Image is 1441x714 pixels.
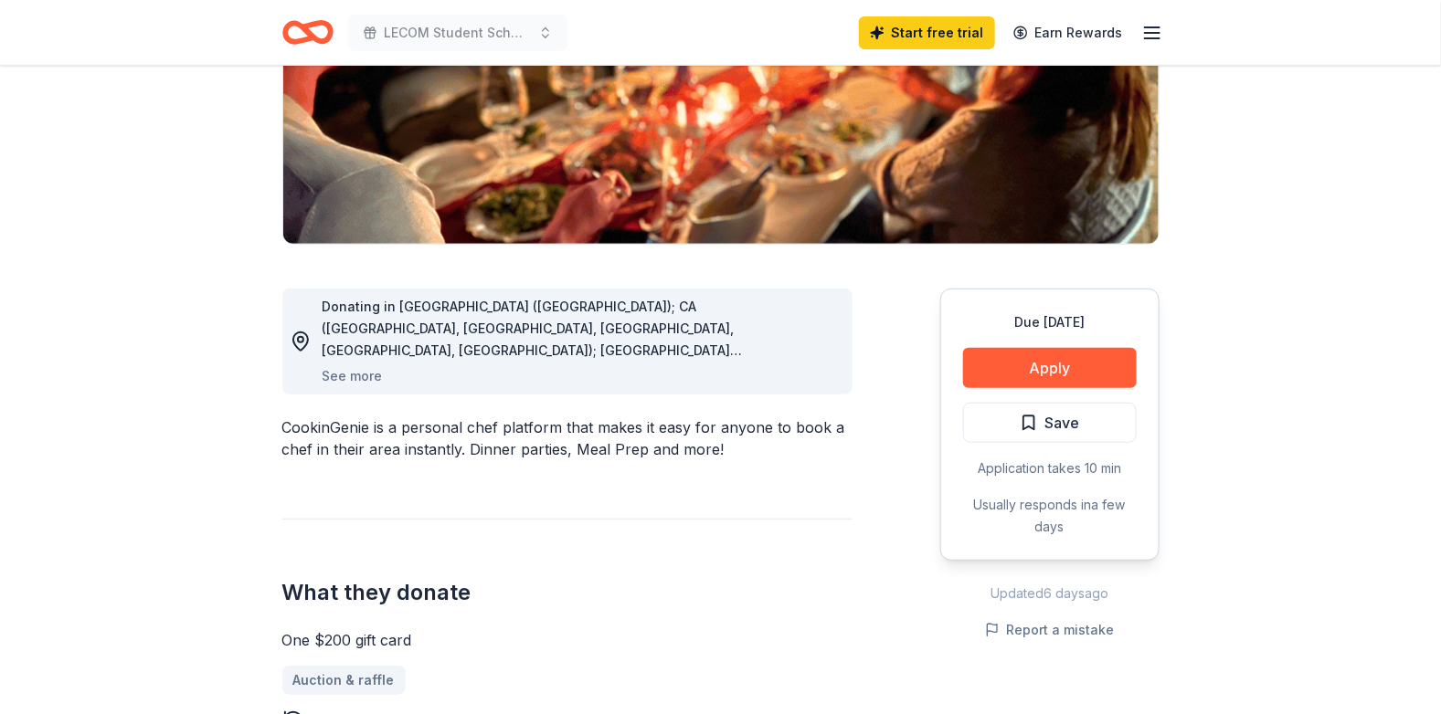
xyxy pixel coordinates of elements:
div: One $200 gift card [282,629,853,651]
h2: What they donate [282,578,853,607]
div: Application takes 10 min [963,457,1137,479]
a: Earn Rewards [1002,16,1134,49]
a: Home [282,11,334,54]
button: Apply [963,348,1137,388]
div: Updated 6 days ago [940,583,1160,604]
button: Save [963,403,1137,443]
a: Auction & raffle [282,666,406,695]
div: CookinGenie is a personal chef platform that makes it easy for anyone to book a chef in their are... [282,416,853,460]
span: Save [1045,411,1080,435]
button: LECOM Student Scholarship Fund Annual Gala [348,15,567,51]
div: Usually responds in a few days [963,494,1137,538]
span: LECOM Student Scholarship Fund Annual Gala [385,22,531,44]
a: Start free trial [859,16,995,49]
div: Due [DATE] [963,311,1137,333]
button: See more [323,365,383,387]
button: Report a mistake [985,619,1115,641]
